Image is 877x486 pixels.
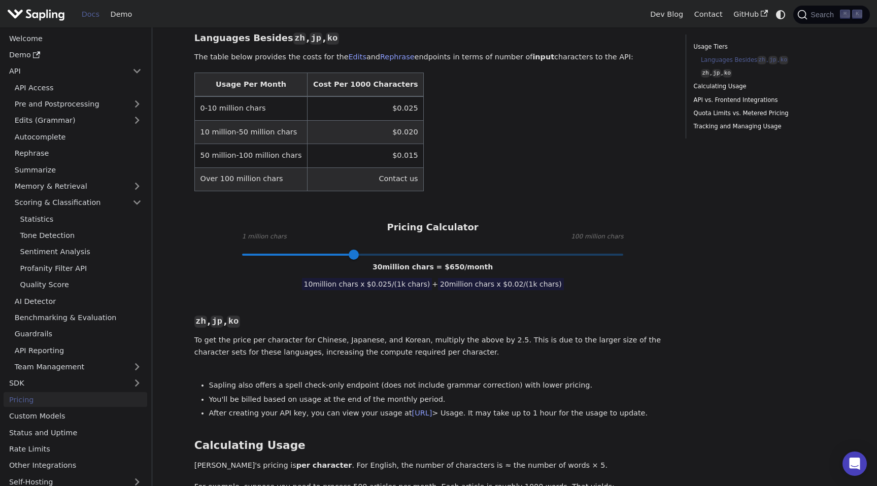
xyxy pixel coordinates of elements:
code: zh [293,32,306,45]
span: 1 million chars [242,232,287,242]
a: Custom Models [4,409,147,424]
td: $0.015 [308,144,424,167]
th: Usage Per Month [194,73,307,97]
a: Usage Tiers [694,42,831,52]
strong: per character [296,461,352,469]
h3: , , [194,316,671,327]
a: Pricing [4,392,147,407]
a: Rephrase [9,146,147,161]
a: Demo [105,7,138,22]
a: Other Integrations [4,458,147,473]
a: Scoring & Classification [9,195,147,210]
span: 10 million chars x $ 0.025 /(1k chars) [302,278,432,290]
h2: Calculating Usage [194,439,671,453]
kbd: K [852,10,862,19]
a: Quota Limits vs. Metered Pricing [694,109,831,118]
a: Sentiment Analysis [15,245,147,259]
button: Collapse sidebar category 'API' [127,64,147,79]
a: Rate Limits [4,442,147,457]
a: [URL] [412,409,432,417]
a: Summarize [9,162,147,177]
strong: input [532,53,554,61]
a: Dev Blog [645,7,688,22]
code: zh [757,56,766,64]
p: To get the price per character for Chinese, Japanese, and Korean, multiply the above by 2.5. This... [194,334,671,359]
kbd: ⌘ [840,10,850,19]
li: You'll be billed based on usage at the end of the monthly period. [209,394,671,406]
a: Status and Uptime [4,425,147,440]
a: Tone Detection [15,228,147,243]
td: 50 million-100 million chars [194,144,307,167]
a: Sapling.ai [7,7,69,22]
td: Contact us [308,167,424,191]
a: API Reporting [9,343,147,358]
button: Expand sidebar category 'SDK' [127,376,147,391]
a: API [4,64,127,79]
a: Tracking and Managing Usage [694,122,831,131]
a: Welcome [4,31,147,46]
code: jp [768,56,778,64]
span: 100 million chars [571,232,623,242]
a: Benchmarking & Evaluation [9,310,147,325]
h3: Languages Besides , , [194,32,671,44]
code: jp [211,316,223,328]
code: ko [723,69,732,78]
code: jp [310,32,322,45]
h3: Pricing Calculator [387,222,478,233]
th: Cost Per 1000 Characters [308,73,424,97]
a: Profanity Filter API [15,261,147,275]
li: Sapling also offers a spell check-only endpoint (does not include grammar correction) with lower ... [209,379,671,392]
a: Autocomplete [9,129,147,144]
p: [PERSON_NAME]'s pricing is . For English, the number of characters is ≈ the number of words × 5. [194,460,671,472]
a: API Access [9,80,147,95]
code: zh [701,69,710,78]
a: Edits (Grammar) [9,113,147,128]
a: Languages Besideszh,jp,ko [701,55,828,65]
p: The table below provides the costs for the and endpoints in terms of number of characters to the ... [194,51,671,63]
div: Open Intercom Messenger [842,452,867,476]
td: $0.020 [308,120,424,144]
a: GitHub [728,7,773,22]
button: Search (Command+K) [793,6,869,24]
a: Edits [349,53,366,61]
a: zh,jp,ko [701,68,828,78]
a: SDK [4,376,127,391]
code: ko [779,56,788,64]
td: 10 million-50 million chars [194,120,307,144]
a: AI Detector [9,294,147,308]
a: Quality Score [15,277,147,292]
td: Over 100 million chars [194,167,307,191]
code: ko [326,32,339,45]
a: Team Management [9,360,147,374]
a: Docs [76,7,105,22]
span: Search [807,11,840,19]
code: ko [227,316,240,328]
td: 0-10 million chars [194,96,307,120]
a: API vs. Frontend Integrations [694,95,831,105]
a: Rephrase [380,53,415,61]
span: 20 million chars x $ 0.02 /(1k chars) [438,278,564,290]
td: $0.025 [308,96,424,120]
a: Statistics [15,212,147,226]
span: + [432,280,438,288]
a: Pre and Postprocessing [9,97,147,112]
span: 30 million chars = $ 650 /month [373,263,493,271]
code: zh [194,316,207,328]
a: Memory & Retrieval [9,179,147,194]
button: Switch between dark and light mode (currently system mode) [773,7,788,22]
img: Sapling.ai [7,7,65,22]
code: jp [712,69,721,78]
a: Guardrails [9,327,147,341]
a: Demo [4,48,147,62]
a: Contact [689,7,728,22]
li: After creating your API key, you can view your usage at > Usage. It may take up to 1 hour for the... [209,407,671,420]
a: Calculating Usage [694,82,831,91]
